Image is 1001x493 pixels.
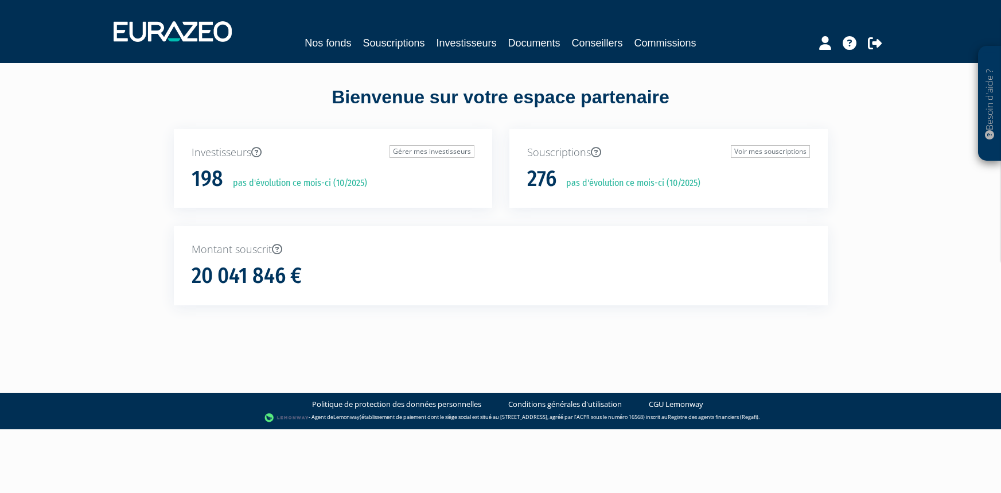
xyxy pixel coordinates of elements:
[731,145,810,158] a: Voir mes souscriptions
[192,242,810,257] p: Montant souscrit
[333,413,360,421] a: Lemonway
[508,35,560,51] a: Documents
[527,145,810,160] p: Souscriptions
[312,399,481,410] a: Politique de protection des données personnelles
[165,84,836,129] div: Bienvenue sur votre espace partenaire
[390,145,474,158] a: Gérer mes investisseurs
[305,35,351,51] a: Nos fonds
[363,35,424,51] a: Souscriptions
[264,412,309,424] img: logo-lemonway.png
[983,52,996,156] p: Besoin d'aide ?
[634,35,696,51] a: Commissions
[192,145,474,160] p: Investisseurs
[192,167,223,191] h1: 198
[508,399,622,410] a: Conditions générales d'utilisation
[192,264,302,288] h1: 20 041 846 €
[225,177,367,190] p: pas d'évolution ce mois-ci (10/2025)
[11,412,990,424] div: - Agent de (établissement de paiement dont le siège social est situé au [STREET_ADDRESS], agréé p...
[558,177,700,190] p: pas d'évolution ce mois-ci (10/2025)
[114,21,232,42] img: 1732889491-logotype_eurazeo_blanc_rvb.png
[527,167,556,191] h1: 276
[436,35,496,51] a: Investisseurs
[668,413,758,421] a: Registre des agents financiers (Regafi)
[649,399,703,410] a: CGU Lemonway
[572,35,623,51] a: Conseillers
